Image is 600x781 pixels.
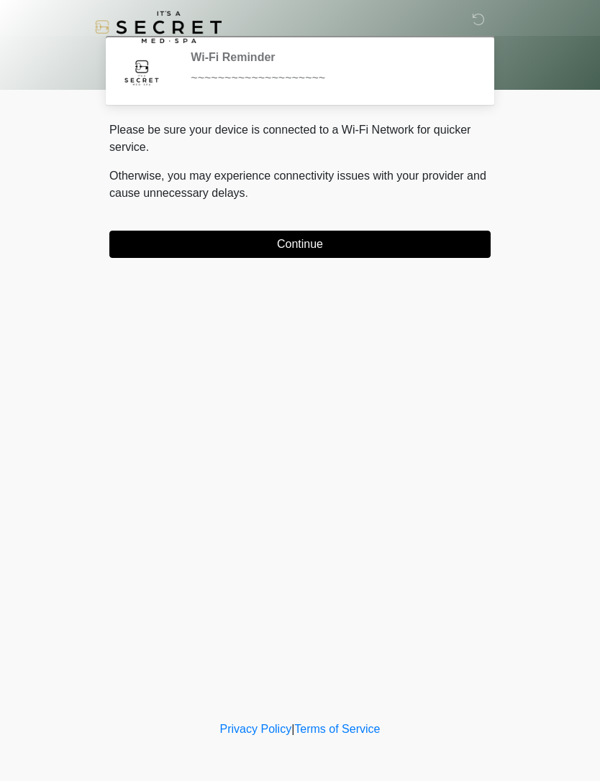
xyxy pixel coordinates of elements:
p: Otherwise, you may experience connectivity issues with your provider and cause unnecessary delays [109,167,491,202]
h2: Wi-Fi Reminder [191,50,469,64]
span: . [245,187,248,199]
a: Privacy Policy [220,723,292,735]
a: Terms of Service [294,723,380,735]
button: Continue [109,231,491,258]
div: ~~~~~~~~~~~~~~~~~~~~ [191,70,469,87]
img: Agent Avatar [120,50,163,93]
img: It's A Secret Med Spa Logo [95,11,222,43]
p: Please be sure your device is connected to a Wi-Fi Network for quicker service. [109,121,491,156]
a: | [291,723,294,735]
